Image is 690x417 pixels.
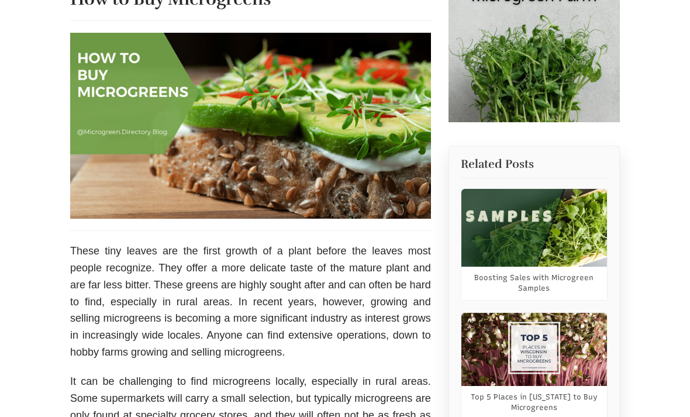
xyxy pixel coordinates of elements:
[70,33,431,219] img: How to Buy Microgreens
[461,313,607,387] img: Top 5 Places in Wisconsin to Buy Microgreens
[467,392,601,413] a: Top 5 Places in [US_STATE] to Buy Microgreens
[461,158,608,171] h2: Related Posts
[467,273,601,294] a: Boosting Sales with Microgreen Samples
[461,189,607,267] img: Boosting Sales with Microgreen Samples
[70,246,431,359] span: These tiny leaves are the first growth of a plant before the leaves most people recognize. They o...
